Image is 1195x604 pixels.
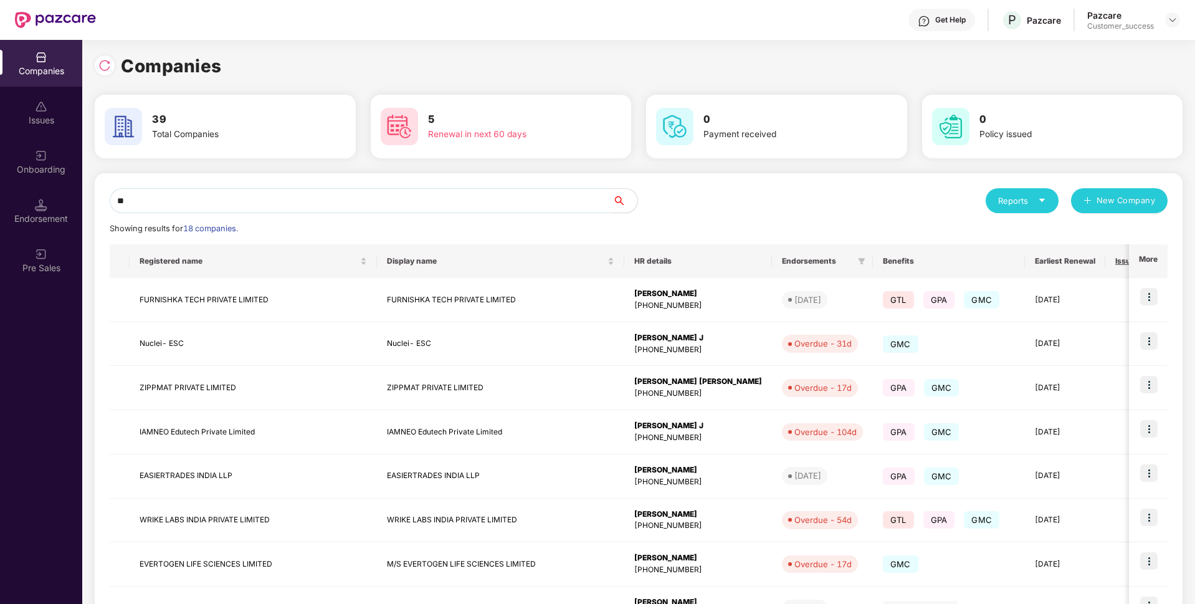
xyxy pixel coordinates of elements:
h3: 5 [428,112,585,128]
td: FURNISHKA TECH PRIVATE LIMITED [377,278,624,322]
span: Registered name [140,256,358,266]
td: FURNISHKA TECH PRIVATE LIMITED [130,278,377,322]
div: Total Companies [152,128,309,141]
span: GPA [883,379,915,396]
td: Nuclei- ESC [377,322,624,367]
div: Overdue - 54d [794,514,852,526]
th: Benefits [873,244,1025,278]
td: Nuclei- ESC [130,322,377,367]
th: More [1129,244,1168,278]
div: 0 [1115,470,1149,482]
div: [PERSON_NAME] [PERSON_NAME] [634,376,762,388]
span: GPA [923,291,955,309]
span: GTL [883,291,914,309]
span: GPA [923,511,955,529]
span: Issues [1115,256,1140,266]
img: svg+xml;base64,PHN2ZyB3aWR0aD0iMjAiIGhlaWdodD0iMjAiIHZpZXdCb3g9IjAgMCAyMCAyMCIgZmlsbD0ibm9uZSIgeG... [35,248,47,261]
img: svg+xml;base64,PHN2ZyBpZD0iSGVscC0zMngzMiIgeG1sbnM9Imh0dHA6Ly93d3cudzMub3JnLzIwMDAvc3ZnIiB3aWR0aD... [918,15,930,27]
span: GPA [883,467,915,485]
td: EASIERTRADES INDIA LLP [377,454,624,499]
img: icon [1140,464,1158,482]
span: plus [1083,196,1092,206]
td: IAMNEO Edutech Private Limited [377,410,624,454]
td: [DATE] [1025,366,1105,410]
h1: Companies [121,52,222,80]
span: GMC [964,291,999,309]
span: filter [858,257,865,265]
span: 18 companies. [183,224,238,233]
div: [PERSON_NAME] J [634,420,762,432]
div: [PERSON_NAME] [634,288,762,300]
div: Reports [998,194,1046,207]
span: filter [855,254,868,269]
th: Issues [1105,244,1159,278]
div: 0 [1115,514,1149,526]
img: icon [1140,332,1158,350]
span: New Company [1097,194,1156,207]
td: ZIPPMAT PRIVATE LIMITED [130,366,377,410]
div: Renewal in next 60 days [428,128,585,141]
div: [PHONE_NUMBER] [634,476,762,488]
td: [DATE] [1025,322,1105,367]
h3: 0 [979,112,1136,128]
th: HR details [624,244,772,278]
img: New Pazcare Logo [15,12,96,28]
div: [PHONE_NUMBER] [634,564,762,576]
img: svg+xml;base64,PHN2ZyB4bWxucz0iaHR0cDovL3d3dy53My5vcmcvMjAwMC9zdmciIHdpZHRoPSI2MCIgaGVpZ2h0PSI2MC... [381,108,418,145]
span: GMC [924,379,959,396]
div: Overdue - 17d [794,558,852,570]
img: icon [1140,420,1158,438]
span: Showing results for [110,224,238,233]
div: [PHONE_NUMBER] [634,432,762,444]
div: Pazcare [1087,9,1154,21]
div: [PERSON_NAME] [634,464,762,476]
div: Policy issued [979,128,1136,141]
div: Overdue - 104d [794,426,857,438]
img: svg+xml;base64,PHN2ZyBpZD0iUmVsb2FkLTMyeDMyIiB4bWxucz0iaHR0cDovL3d3dy53My5vcmcvMjAwMC9zdmciIHdpZH... [98,59,111,72]
div: Pazcare [1027,14,1061,26]
td: [DATE] [1025,410,1105,454]
td: IAMNEO Edutech Private Limited [130,410,377,454]
span: GMC [924,423,959,441]
td: ZIPPMAT PRIVATE LIMITED [377,366,624,410]
img: svg+xml;base64,PHN2ZyBpZD0iRHJvcGRvd24tMzJ4MzIiIHhtbG5zPSJodHRwOi8vd3d3LnczLm9yZy8yMDAwL3N2ZyIgd2... [1168,15,1178,25]
div: 0 [1115,294,1149,306]
span: GPA [883,423,915,441]
span: GMC [883,555,918,573]
img: svg+xml;base64,PHN2ZyB4bWxucz0iaHR0cDovL3d3dy53My5vcmcvMjAwMC9zdmciIHdpZHRoPSI2MCIgaGVpZ2h0PSI2MC... [932,108,969,145]
div: [PHONE_NUMBER] [634,300,762,312]
td: [DATE] [1025,278,1105,322]
span: P [1008,12,1016,27]
div: Customer_success [1087,21,1154,31]
img: icon [1140,509,1158,526]
td: WRIKE LABS INDIA PRIVATE LIMITED [377,499,624,543]
span: Endorsements [782,256,853,266]
td: [DATE] [1025,499,1105,543]
div: Overdue - 31d [794,337,852,350]
span: GTL [883,511,914,529]
td: M/S EVERTOGEN LIFE SCIENCES LIMITED [377,542,624,587]
span: GMC [964,511,999,529]
th: Registered name [130,244,377,278]
span: caret-down [1038,196,1046,204]
div: [PHONE_NUMBER] [634,344,762,356]
div: Overdue - 17d [794,381,852,394]
th: Earliest Renewal [1025,244,1105,278]
h3: 0 [703,112,860,128]
span: search [612,196,637,206]
div: 0 [1115,382,1149,394]
td: WRIKE LABS INDIA PRIVATE LIMITED [130,499,377,543]
div: [PERSON_NAME] [634,509,762,520]
span: GMC [883,335,918,353]
button: plusNew Company [1071,188,1168,213]
td: [DATE] [1025,454,1105,499]
div: Payment received [703,128,860,141]
td: [DATE] [1025,542,1105,587]
td: EASIERTRADES INDIA LLP [130,454,377,499]
button: search [612,188,638,213]
div: [PERSON_NAME] J [634,332,762,344]
div: [PERSON_NAME] [634,552,762,564]
div: [DATE] [794,469,821,482]
div: Get Help [935,15,966,25]
div: [DATE] [794,294,821,306]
